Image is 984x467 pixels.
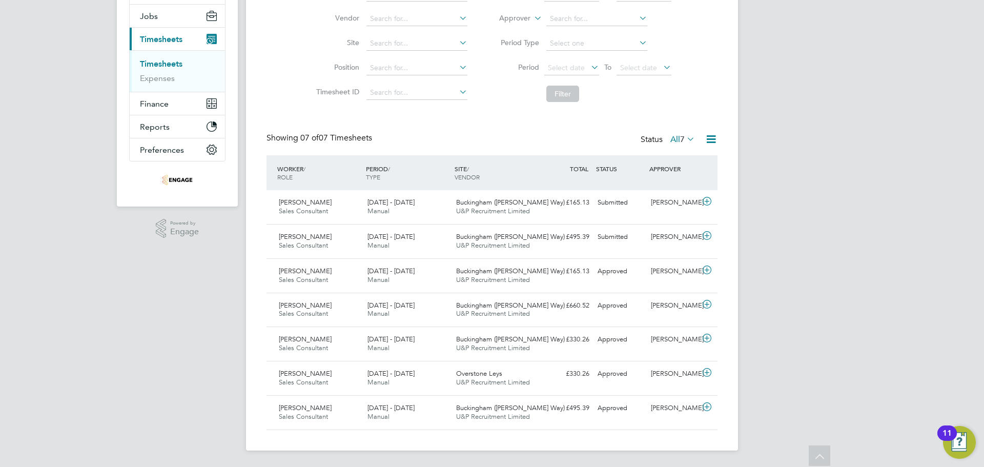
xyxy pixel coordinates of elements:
[548,63,585,72] span: Select date
[275,159,363,186] div: WORKER
[647,297,700,314] div: [PERSON_NAME]
[162,172,193,188] img: uandp-logo-retina.png
[140,145,184,155] span: Preferences
[170,219,199,228] span: Powered by
[367,275,389,284] span: Manual
[456,275,530,284] span: U&P Recruitment Limited
[279,198,332,207] span: [PERSON_NAME]
[456,335,565,343] span: Buckingham ([PERSON_NAME] Way)
[388,165,390,173] span: /
[279,412,328,421] span: Sales Consultant
[540,400,593,417] div: £495.39
[593,366,647,382] div: Approved
[140,11,158,21] span: Jobs
[313,13,359,23] label: Vendor
[570,165,588,173] span: TOTAL
[367,343,389,352] span: Manual
[156,219,199,238] a: Powered byEngage
[456,369,502,378] span: Overstone Leys
[540,194,593,211] div: £165.13
[129,172,225,188] a: Go to home page
[140,59,182,69] a: Timesheets
[367,232,415,241] span: [DATE] - [DATE]
[366,173,380,181] span: TYPE
[279,241,328,250] span: Sales Consultant
[279,378,328,387] span: Sales Consultant
[452,159,541,186] div: SITE
[467,165,469,173] span: /
[647,229,700,246] div: [PERSON_NAME]
[456,267,565,275] span: Buckingham ([PERSON_NAME] Way)
[367,403,415,412] span: [DATE] - [DATE]
[680,134,685,145] span: 7
[279,267,332,275] span: [PERSON_NAME]
[540,331,593,348] div: £330.26
[367,335,415,343] span: [DATE] - [DATE]
[366,36,467,51] input: Search for...
[279,275,328,284] span: Sales Consultant
[540,366,593,382] div: £330.26
[300,133,372,143] span: 07 Timesheets
[647,194,700,211] div: [PERSON_NAME]
[647,263,700,280] div: [PERSON_NAME]
[279,301,332,310] span: [PERSON_NAME]
[620,63,657,72] span: Select date
[540,229,593,246] div: £495.39
[366,61,467,75] input: Search for...
[366,86,467,100] input: Search for...
[300,133,319,143] span: 07 of
[279,232,332,241] span: [PERSON_NAME]
[277,173,293,181] span: ROLE
[367,369,415,378] span: [DATE] - [DATE]
[943,426,976,459] button: Open Resource Center, 11 new notifications
[140,122,170,132] span: Reports
[493,63,539,72] label: Period
[593,229,647,246] div: Submitted
[456,232,565,241] span: Buckingham ([PERSON_NAME] Way)
[593,159,647,178] div: STATUS
[593,263,647,280] div: Approved
[456,309,530,318] span: U&P Recruitment Limited
[266,133,374,144] div: Showing
[493,38,539,47] label: Period Type
[601,60,614,74] span: To
[540,297,593,314] div: £660.52
[130,28,225,50] button: Timesheets
[641,133,697,147] div: Status
[647,159,700,178] div: APPROVER
[593,331,647,348] div: Approved
[279,335,332,343] span: [PERSON_NAME]
[313,87,359,96] label: Timesheet ID
[456,412,530,421] span: U&P Recruitment Limited
[456,378,530,387] span: U&P Recruitment Limited
[367,301,415,310] span: [DATE] - [DATE]
[546,86,579,102] button: Filter
[456,403,565,412] span: Buckingham ([PERSON_NAME] Way)
[367,198,415,207] span: [DATE] - [DATE]
[456,343,530,352] span: U&P Recruitment Limited
[279,207,328,215] span: Sales Consultant
[130,50,225,92] div: Timesheets
[367,309,389,318] span: Manual
[367,412,389,421] span: Manual
[130,115,225,138] button: Reports
[540,263,593,280] div: £165.13
[670,134,695,145] label: All
[593,297,647,314] div: Approved
[279,403,332,412] span: [PERSON_NAME]
[130,92,225,115] button: Finance
[313,63,359,72] label: Position
[546,36,647,51] input: Select one
[140,34,182,44] span: Timesheets
[313,38,359,47] label: Site
[593,194,647,211] div: Submitted
[456,241,530,250] span: U&P Recruitment Limited
[367,241,389,250] span: Manual
[130,5,225,27] button: Jobs
[367,207,389,215] span: Manual
[170,228,199,236] span: Engage
[363,159,452,186] div: PERIOD
[546,12,647,26] input: Search for...
[593,400,647,417] div: Approved
[366,12,467,26] input: Search for...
